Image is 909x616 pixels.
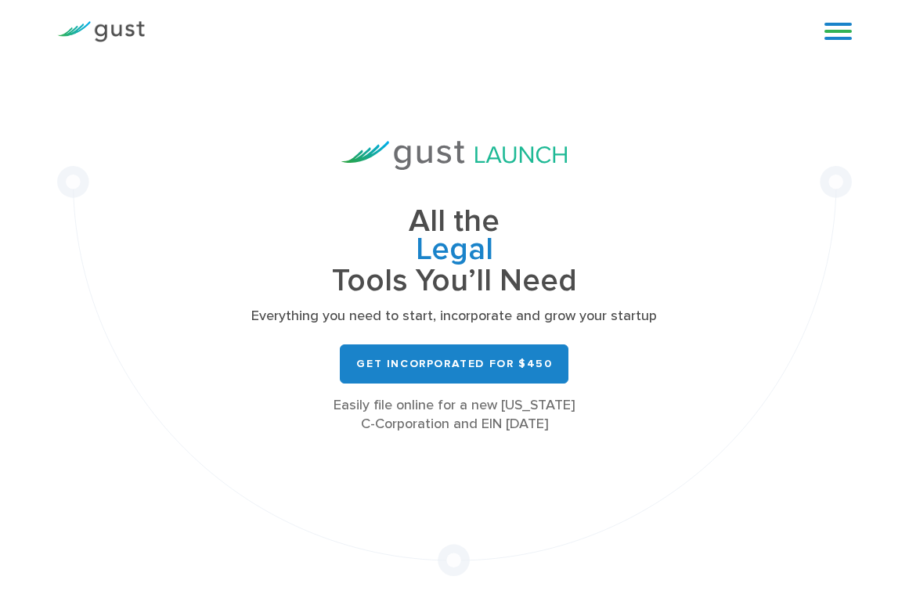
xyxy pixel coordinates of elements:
[57,21,145,42] img: Gust Logo
[340,344,568,384] a: Get Incorporated for $450
[176,207,732,296] h1: All the Tools You’ll Need
[176,236,732,267] span: Legal
[341,141,567,170] img: Gust Launch Logo
[176,307,732,326] p: Everything you need to start, incorporate and grow your startup
[176,396,732,434] div: Easily file online for a new [US_STATE] C-Corporation and EIN [DATE]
